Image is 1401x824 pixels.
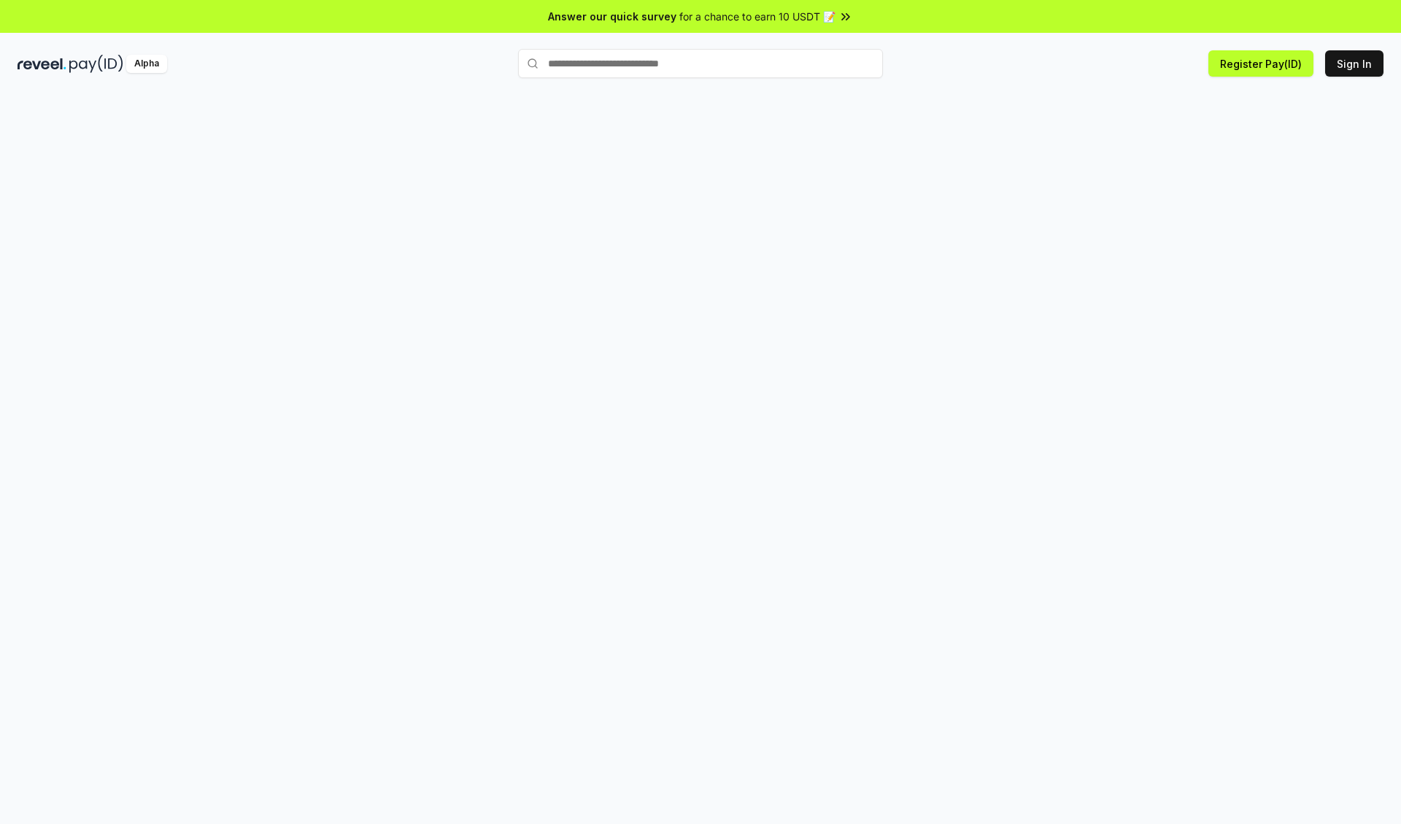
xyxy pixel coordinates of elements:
img: pay_id [69,55,123,73]
span: for a chance to earn 10 USDT 📝 [679,9,835,24]
button: Sign In [1325,50,1383,77]
img: reveel_dark [18,55,66,73]
span: Answer our quick survey [548,9,676,24]
button: Register Pay(ID) [1208,50,1313,77]
div: Alpha [126,55,167,73]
